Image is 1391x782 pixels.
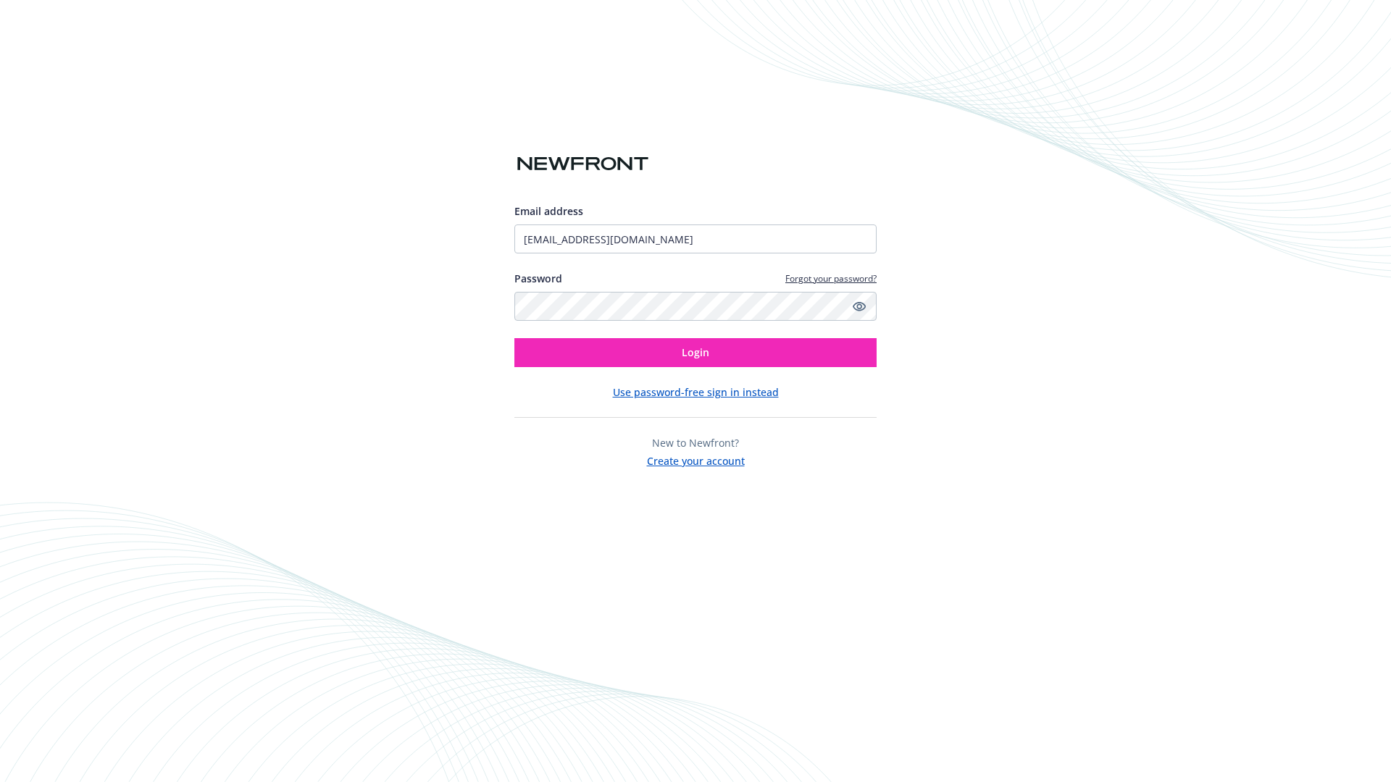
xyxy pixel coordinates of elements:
[514,204,583,218] span: Email address
[785,272,877,285] a: Forgot your password?
[613,384,779,400] button: Use password-free sign in instead
[647,450,745,468] button: Create your account
[851,298,868,315] a: Show password
[514,271,562,286] label: Password
[682,345,709,359] span: Login
[514,292,877,321] input: Enter your password
[652,436,739,450] span: New to Newfront?
[514,224,877,253] input: Enter your email
[514,151,651,177] img: Newfront logo
[514,338,877,367] button: Login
